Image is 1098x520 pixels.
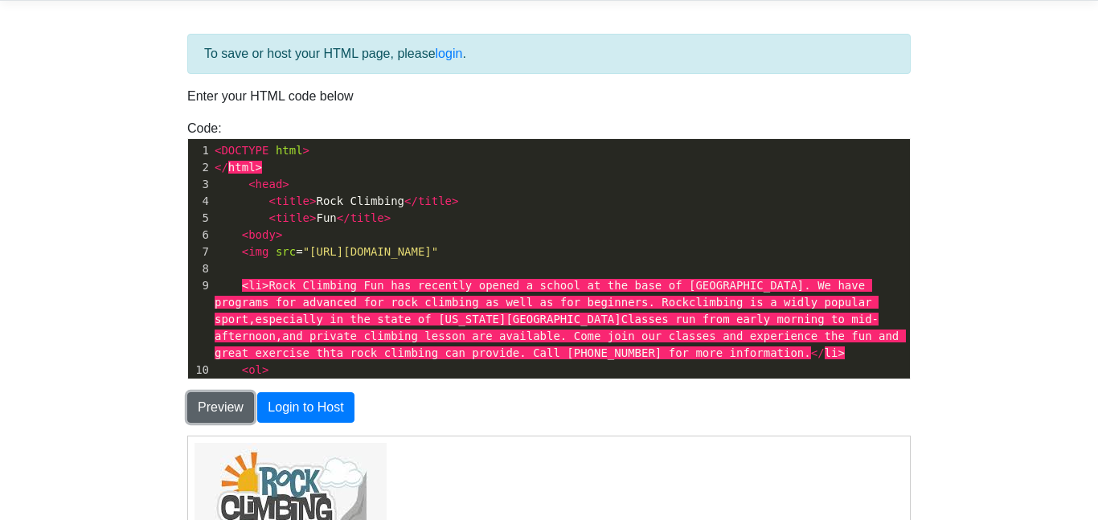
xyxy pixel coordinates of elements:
span: title [350,211,384,224]
div: 7 [188,244,211,260]
span: < [242,228,248,241]
div: 4 [188,193,211,210]
span: <li>Rock Climbing Fun has recently opened a school at the base of [GEOGRAPHIC_DATA]. We have prog... [215,279,906,359]
span: > [262,363,268,376]
span: title [418,194,452,207]
span: DOCTYPE [221,144,268,157]
span: < [268,194,275,207]
span: title [276,194,309,207]
li: backpack [71,305,715,320]
span: < [268,211,275,224]
div: 9 [188,277,211,294]
p: Enter your HTML code below [187,87,911,106]
span: </ [215,161,228,174]
span: title [276,211,309,224]
span: img [248,245,268,258]
div: Code: [175,119,923,379]
span: head [256,178,283,190]
span: Rock Climbing [215,194,459,207]
button: Login to Host [257,392,354,423]
span: < [242,245,248,258]
span: > [309,211,316,224]
div: 6 [188,227,211,244]
span: = [215,245,438,258]
button: Preview [187,392,254,423]
span: > [276,228,282,241]
div: 3 [188,176,211,193]
span: > [384,211,391,224]
div: 10 [188,362,211,379]
span: > [838,346,844,359]
span: </ [404,194,418,207]
a: login [436,47,463,60]
span: body [248,228,276,241]
span: < [242,363,248,376]
div: 8 [188,260,211,277]
span: > [282,178,289,190]
span: > [256,161,262,174]
div: 1 [188,142,211,159]
span: < [248,178,255,190]
span: ol [248,363,262,376]
div: To save or host your HTML page, please . [187,34,911,74]
span: > [303,144,309,157]
doctype: Rock Climbing Fun has recently opened a school at the base of [GEOGRAPHIC_DATA]. We have programs... [6,165,715,369]
div: 2 [188,159,211,176]
span: </ [811,346,825,359]
span: > [309,194,316,207]
span: </ [337,211,350,224]
h2: Equipment needed to get started: [39,253,715,275]
span: li [825,346,838,359]
span: "[URL][DOMAIN_NAME]" [303,245,439,258]
span: > [452,194,458,207]
span: Fun [215,211,391,224]
span: html [276,144,303,157]
span: < [215,144,221,157]
span: src [276,245,296,258]
img: 3e72af9c9161e8bd66951419fdcf9f6c [6,6,199,176]
li: Comfortable climbing shoes [71,291,715,305]
div: 5 [188,210,211,227]
span: html [228,161,256,174]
